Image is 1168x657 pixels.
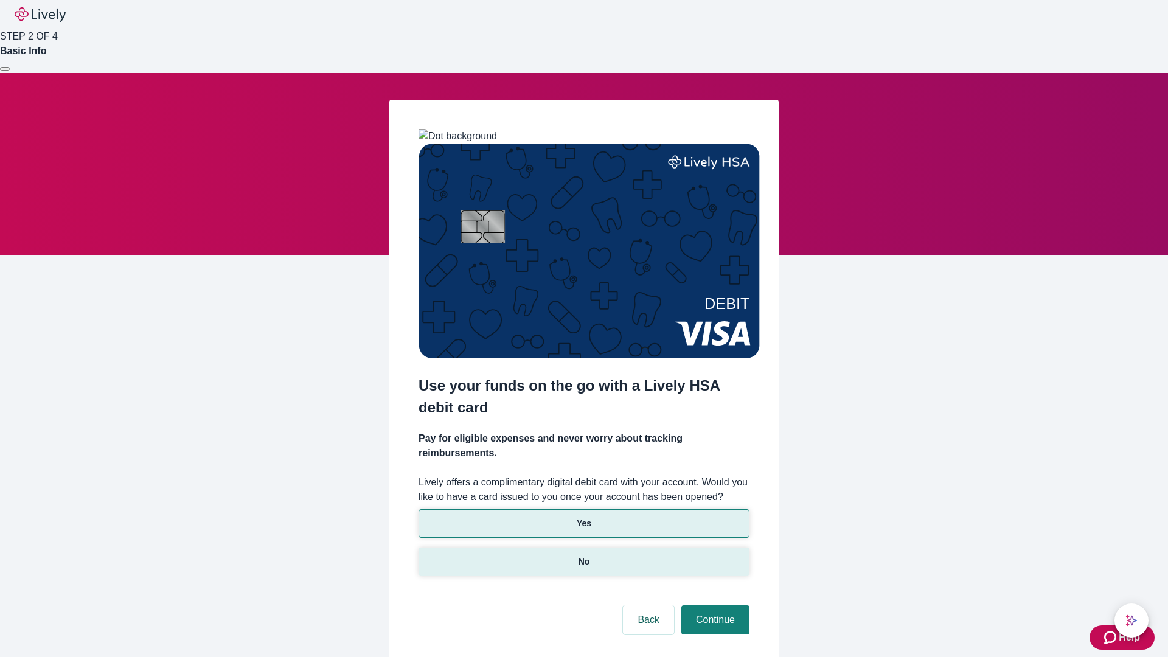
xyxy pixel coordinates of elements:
[15,7,66,22] img: Lively
[419,431,749,461] h4: Pay for eligible expenses and never worry about tracking reimbursements.
[1119,630,1140,645] span: Help
[419,375,749,419] h2: Use your funds on the go with a Lively HSA debit card
[419,547,749,576] button: No
[577,517,591,530] p: Yes
[1125,614,1138,627] svg: Lively AI Assistant
[1114,603,1149,638] button: chat
[419,129,497,144] img: Dot background
[579,555,590,568] p: No
[419,144,760,358] img: Debit card
[623,605,674,634] button: Back
[1090,625,1155,650] button: Zendesk support iconHelp
[419,475,749,504] label: Lively offers a complimentary digital debit card with your account. Would you like to have a card...
[1104,630,1119,645] svg: Zendesk support icon
[681,605,749,634] button: Continue
[419,509,749,538] button: Yes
